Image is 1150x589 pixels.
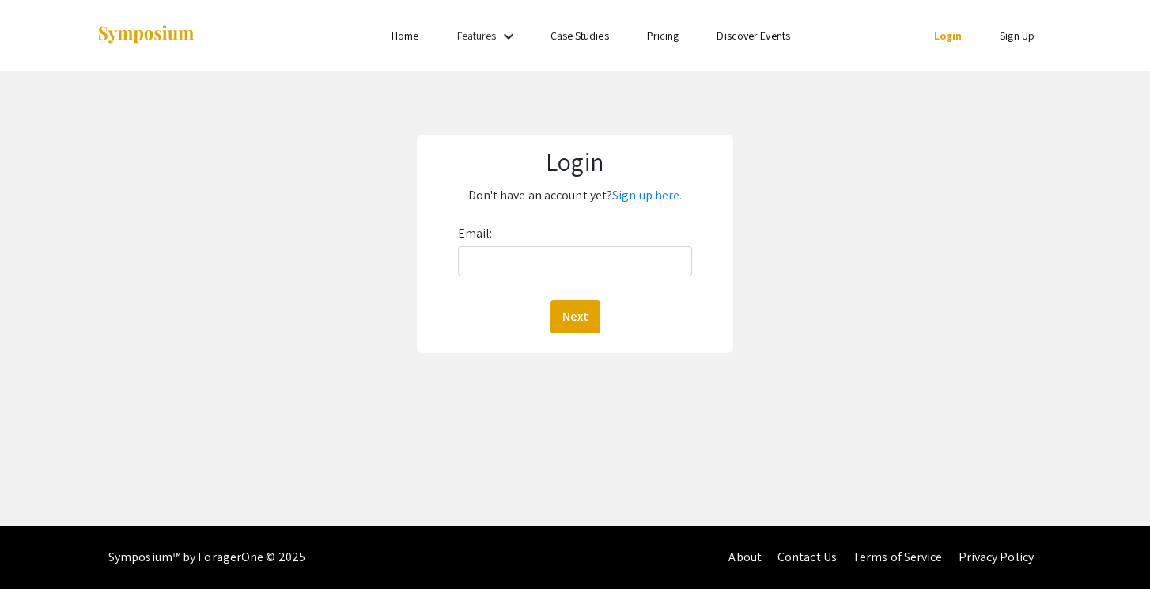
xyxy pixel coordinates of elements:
a: Features [457,28,497,43]
a: Privacy Policy [959,549,1034,565]
a: Case Studies [550,28,609,43]
a: Terms of Service [853,549,943,565]
p: Don't have an account yet? [429,183,722,208]
button: Next [550,300,600,333]
label: Email: [458,221,493,246]
a: Login [934,28,963,43]
a: Sign up here. [612,187,682,203]
img: Symposium by ForagerOne [96,25,195,46]
mat-icon: Expand Features list [499,27,518,46]
a: Discover Events [717,28,790,43]
a: About [728,549,762,565]
a: Sign Up [1000,28,1035,43]
iframe: Chat [1083,518,1138,577]
h1: Login [429,146,722,177]
a: Contact Us [777,549,837,565]
a: Pricing [647,28,679,43]
div: Symposium™ by ForagerOne © 2025 [108,526,305,589]
a: Home [392,28,418,43]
